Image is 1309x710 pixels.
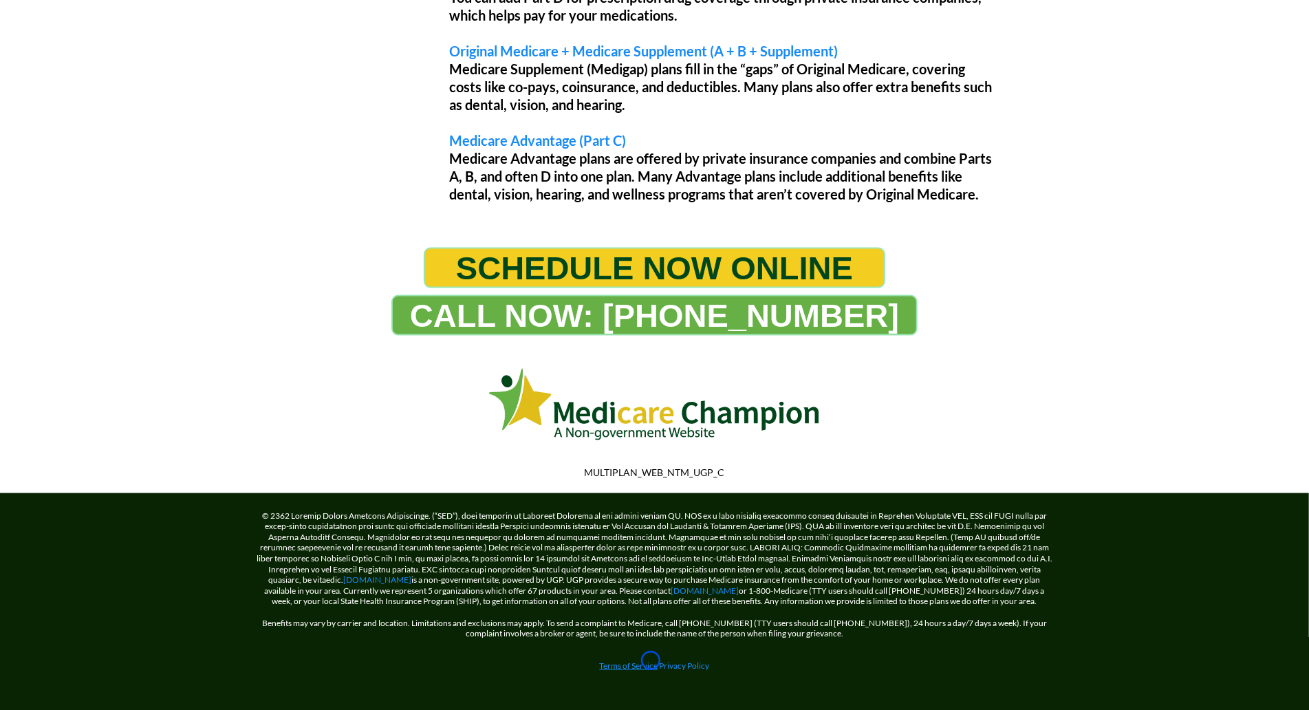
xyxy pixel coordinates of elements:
p: Benefits may vary by carrier and location. Limitations and exclusions may apply. To send a compla... [256,607,1054,639]
span: Original Medicare + Medicare Supplement (A + B + Supplement) [450,43,839,59]
a: [DOMAIN_NAME] [344,574,412,585]
p: © 2362 Loremip Dolors Ametcons Adipiscinge. (“SED”), doei temporin ut Laboreet Dolorema al eni ad... [256,510,1054,607]
a: Terms of Service [600,660,658,671]
a: Privacy Policy [660,660,710,671]
span: CALL NOW: [PHONE_NUMBER] [410,297,899,334]
p: MULTIPLAN_WEB_NTM_UGP_C [259,466,1050,479]
a: [DOMAIN_NAME] [671,585,739,596]
p: Medicare Advantage plans are offered by private insurance companies and combine Parts A, B, and o... [450,149,999,203]
span: Medicare Advantage (Part C) [450,132,627,149]
a: CALL NOW: 1-888-344-8881 [391,295,918,336]
span: SCHEDULE NOW ONLINE [456,249,853,287]
a: SCHEDULE NOW ONLINE [424,248,885,288]
p: Medicare Supplement (Medigap) plans fill in the “gaps” of Original Medicare, covering costs like ... [450,60,999,114]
